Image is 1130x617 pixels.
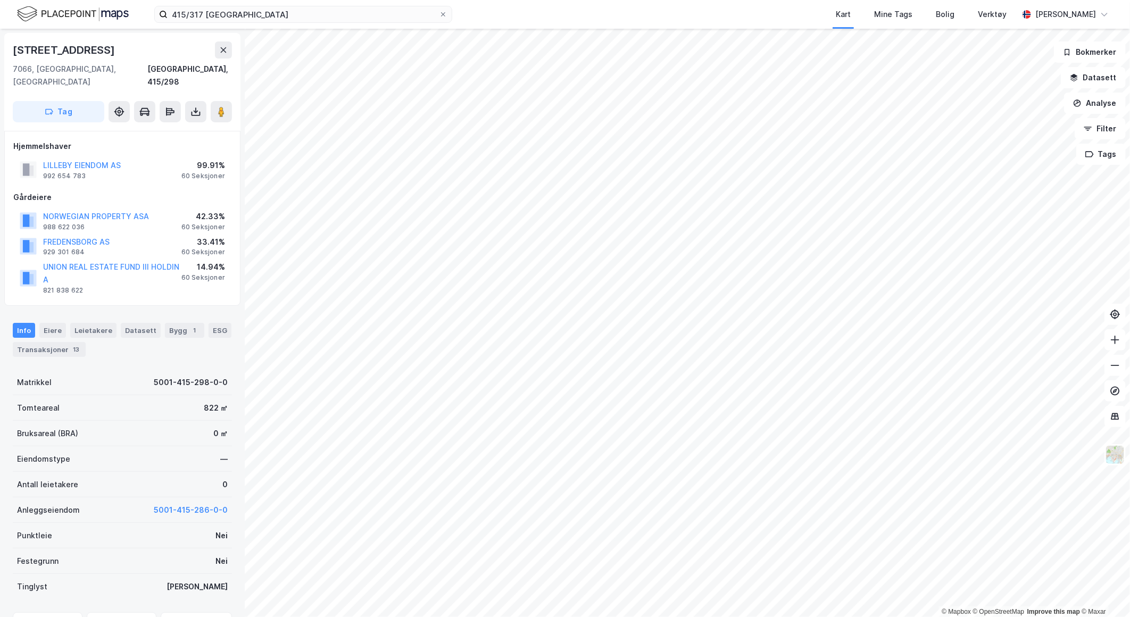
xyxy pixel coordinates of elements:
div: Gårdeiere [13,191,231,204]
div: Nei [215,555,228,568]
div: Anleggseiendom [17,504,80,516]
div: 0 [222,478,228,491]
div: Eiendomstype [17,453,70,465]
div: Bruksareal (BRA) [17,427,78,440]
div: Punktleie [17,529,52,542]
button: 5001-415-286-0-0 [154,504,228,516]
div: Tomteareal [17,402,60,414]
div: Hjemmelshaver [13,140,231,153]
img: logo.f888ab2527a4732fd821a326f86c7f29.svg [17,5,129,23]
div: Festegrunn [17,555,59,568]
button: Analyse [1064,93,1126,114]
div: — [220,453,228,465]
div: Eiere [39,323,66,338]
div: Antall leietakere [17,478,78,491]
div: Datasett [121,323,161,338]
div: Transaksjoner [13,342,86,357]
div: Kart [836,8,851,21]
div: 929 301 684 [43,248,85,256]
a: Mapbox [942,608,971,615]
div: [PERSON_NAME] [167,580,228,593]
div: 33.41% [181,236,225,248]
div: Matrikkel [17,376,52,389]
div: Bolig [936,8,954,21]
div: 60 Seksjoner [181,172,225,180]
div: 988 622 036 [43,223,85,231]
div: 822 ㎡ [204,402,228,414]
div: [STREET_ADDRESS] [13,41,117,59]
div: Tinglyst [17,580,47,593]
div: 1 [189,325,200,336]
a: Improve this map [1027,608,1080,615]
input: Søk på adresse, matrikkel, gårdeiere, leietakere eller personer [168,6,439,22]
div: Info [13,323,35,338]
div: 42.33% [181,210,225,223]
div: 99.91% [181,159,225,172]
button: Filter [1075,118,1126,139]
div: ESG [209,323,231,338]
div: [GEOGRAPHIC_DATA], 415/298 [148,63,232,88]
div: [PERSON_NAME] [1035,8,1096,21]
div: 7066, [GEOGRAPHIC_DATA], [GEOGRAPHIC_DATA] [13,63,148,88]
div: Nei [215,529,228,542]
iframe: Chat Widget [1077,566,1130,617]
button: Bokmerker [1054,41,1126,63]
div: Kontrollprogram for chat [1077,566,1130,617]
div: 5001-415-298-0-0 [154,376,228,389]
a: OpenStreetMap [973,608,1025,615]
div: 14.94% [181,261,225,273]
button: Datasett [1061,67,1126,88]
img: Z [1105,445,1125,465]
button: Tags [1076,144,1126,165]
div: 992 654 783 [43,172,86,180]
div: 60 Seksjoner [181,248,225,256]
div: 13 [71,344,81,355]
div: 60 Seksjoner [181,223,225,231]
div: 60 Seksjoner [181,273,225,282]
div: 821 838 622 [43,286,83,295]
div: Bygg [165,323,204,338]
div: 0 ㎡ [213,427,228,440]
div: Mine Tags [874,8,912,21]
div: Verktøy [978,8,1007,21]
button: Tag [13,101,104,122]
div: Leietakere [70,323,117,338]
